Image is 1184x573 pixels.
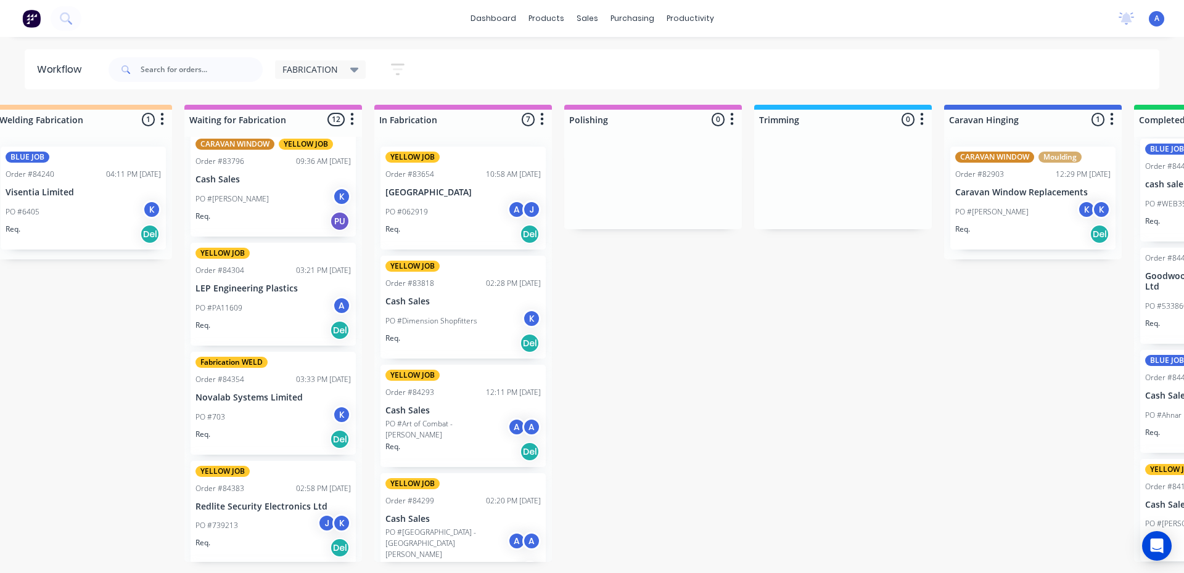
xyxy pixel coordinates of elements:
p: PO #739213 [195,520,238,531]
p: Cash Sales [385,405,541,416]
p: PO #062919 [385,206,428,217]
div: Fabrication WELD [195,357,268,368]
div: purchasing [604,9,660,28]
div: 03:21 PM [DATE] [296,265,351,276]
p: Visentia Limited [6,187,161,198]
div: A [508,200,526,219]
div: productivity [660,9,720,28]
p: PO #Ahnar [1145,410,1182,421]
div: K [1077,200,1096,219]
div: A [508,532,526,550]
div: YELLOW JOBOrder #8430403:21 PM [DATE]LEP Engineering PlasticsPO #PA11609AReq.Del [191,243,356,346]
p: PO #[PERSON_NAME] [195,193,269,205]
div: K [332,514,351,532]
div: Order #83818 [385,278,434,289]
div: products [522,9,570,28]
div: YELLOW JOBOrder #8381802:28 PM [DATE]Cash SalesPO #Dimension ShopfittersKReq.Del [380,256,546,359]
div: YELLOW JOBOrder #8365410:58 AM [DATE][GEOGRAPHIC_DATA]PO #062919AJReq.Del [380,147,546,250]
div: Order #83796 [195,156,244,167]
div: Del [520,224,540,244]
p: Req. [1145,318,1160,329]
div: K [332,405,351,424]
div: Del [330,429,350,449]
div: PU [330,211,350,231]
div: YELLOW JOB [195,248,250,259]
div: Order #84293 [385,387,434,398]
div: BLUE JOB [6,152,49,163]
p: Req. [195,320,210,331]
div: A [522,532,541,550]
p: Req. [6,224,20,235]
a: dashboard [464,9,522,28]
div: YELLOW JOB [385,261,440,272]
p: Req. [955,224,970,235]
div: Order #84299 [385,495,434,506]
div: A [522,418,541,436]
p: PO #Art of Combat - [PERSON_NAME] [385,418,508,441]
div: K [522,309,541,328]
div: 12:11 PM [DATE] [486,387,541,398]
div: Del [330,320,350,340]
p: Req. [195,211,210,222]
div: BLUE JOBOrder #8424004:11 PM [DATE]Visentia LimitedPO #6405KReq.Del [1,147,166,250]
div: K [142,200,161,219]
p: PO #6405 [6,206,39,217]
div: Order #83654 [385,169,434,180]
div: 04:11 PM [DATE] [106,169,161,180]
div: 09:36 AM [DATE] [296,156,351,167]
p: Req. [1145,427,1160,438]
div: YELLOW JOBOrder #8429312:11 PM [DATE]Cash SalesPO #Art of Combat - [PERSON_NAME]AAReq.Del [380,365,546,468]
p: Req. [385,441,400,452]
div: J [522,200,541,219]
div: 03:33 PM [DATE] [296,374,351,385]
div: CARAVAN WINDOW [195,139,274,150]
div: Order #82903 [955,169,1004,180]
span: A [1154,13,1159,24]
div: YELLOW JOB [279,139,333,150]
p: PO #[GEOGRAPHIC_DATA] - [GEOGRAPHIC_DATA][PERSON_NAME] [385,527,508,560]
div: K [1092,200,1111,219]
div: YELLOW JOBOrder #8438302:58 PM [DATE]Redlite Security Electronics LtdPO #739213JKReq.Del [191,461,356,564]
div: sales [570,9,604,28]
div: YELLOW JOB [385,152,440,163]
div: 02:28 PM [DATE] [486,278,541,289]
div: A [508,418,526,436]
p: PO #PA11609 [195,303,242,314]
p: PO #703 [195,412,225,423]
p: Cash Sales [195,174,351,185]
div: Order #84383 [195,483,244,494]
div: Del [140,224,160,244]
div: Moulding [1038,152,1082,163]
p: Req. [385,333,400,344]
img: Factory [22,9,41,28]
div: 02:20 PM [DATE] [486,495,541,506]
p: Req. [385,560,400,571]
div: Del [520,442,540,461]
div: 10:58 AM [DATE] [486,169,541,180]
p: PO #Dimension Shopfitters [385,315,477,327]
div: A [332,296,351,315]
p: Req. [385,224,400,235]
div: CARAVAN WINDOW [955,152,1034,163]
p: Req. [1145,216,1160,227]
p: Cash Sales [385,514,541,524]
div: Del [1090,224,1109,244]
div: CARAVAN WINDOWMouldingOrder #8290312:29 PM [DATE]Caravan Window ReplacementsPO #[PERSON_NAME]KKRe... [950,147,1116,250]
div: YELLOW JOB [195,466,250,477]
div: YELLOW JOB [385,478,440,489]
p: [GEOGRAPHIC_DATA] [385,187,541,198]
div: Del [330,538,350,558]
input: Search for orders... [141,57,263,82]
div: Open Intercom Messenger [1142,531,1172,561]
div: Order #84354 [195,374,244,385]
div: Fabrication WELDOrder #8435403:33 PM [DATE]Novalab Systems LimitedPO #703KReq.Del [191,352,356,455]
span: FABRICATION [282,63,338,76]
div: K [332,187,351,206]
p: Novalab Systems Limited [195,392,351,403]
p: Redlite Security Electronics Ltd [195,502,351,512]
p: PO #[PERSON_NAME] [955,206,1029,217]
div: Order #84304 [195,265,244,276]
p: Req. [195,537,210,548]
p: Caravan Window Replacements [955,187,1111,198]
div: 12:29 PM [DATE] [1056,169,1111,180]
